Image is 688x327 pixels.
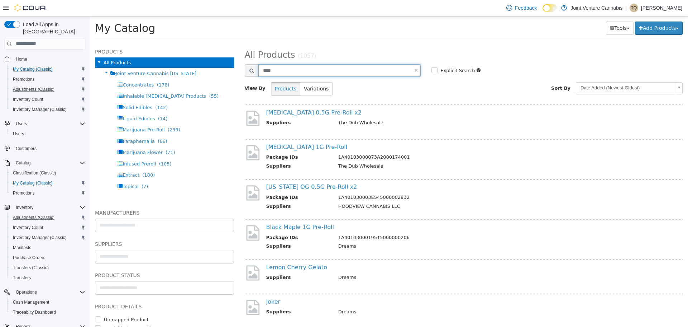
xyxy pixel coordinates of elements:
[68,122,78,127] span: (66)
[630,4,638,12] div: Terrence Quarles
[13,180,53,186] span: My Catalog (Classic)
[76,133,86,139] span: (71)
[7,129,88,139] button: Users
[10,130,27,138] a: Users
[208,36,227,43] small: (1057)
[5,223,144,232] h5: Suppliers
[10,213,85,222] span: Adjustments (Classic)
[33,99,65,105] span: Liquid Edibles
[7,188,88,198] button: Promotions
[243,177,577,186] td: 1A401030003E545000002832
[16,160,30,166] span: Catalog
[177,282,191,289] a: Joker
[70,145,82,150] span: (105)
[13,76,35,82] span: Promotions
[16,205,33,210] span: Inventory
[10,179,85,187] span: My Catalog (Classic)
[631,4,637,12] span: TQ
[243,292,577,301] td: Dreams
[570,4,622,12] p: Joint Venture Cannabis
[7,307,88,317] button: Traceabilty Dashboard
[10,95,85,104] span: Inventory Count
[5,254,144,263] h5: Product Status
[16,289,37,295] span: Operations
[641,4,682,12] p: [PERSON_NAME]
[10,308,85,317] span: Traceabilty Dashboard
[10,263,85,272] span: Transfers (Classic)
[33,88,63,94] span: Solid Edibles
[10,65,85,74] span: My Catalog (Classic)
[177,292,243,301] th: Suppliers
[243,103,577,112] td: The Dub Wholesale
[13,288,40,296] button: Operations
[10,253,85,262] span: Purchase Orders
[33,66,64,71] span: Concentrates
[177,226,243,235] th: Suppliers
[177,218,243,226] th: Package IDs
[243,218,577,226] td: 1A4010300019515000000206
[13,144,85,153] span: Customers
[20,21,85,35] span: Load All Apps in [GEOGRAPHIC_DATA]
[462,69,481,74] span: Sort By
[503,1,540,15] a: Feedback
[13,235,67,240] span: Inventory Manager (Classic)
[13,203,85,212] span: Inventory
[10,243,34,252] a: Manifests
[10,75,38,84] a: Promotions
[155,168,171,185] img: missing-image.png
[515,4,537,11] span: Feedback
[10,189,38,197] a: Promotions
[7,297,88,307] button: Cash Management
[155,69,176,74] span: View By
[13,275,31,281] span: Transfers
[516,5,544,18] button: Tools
[7,84,88,94] button: Adjustments (Classic)
[13,97,43,102] span: Inventory Count
[486,66,593,78] a: Date Added (Newest-Oldest)
[13,120,85,128] span: Users
[10,223,85,232] span: Inventory Count
[5,5,66,18] span: My Catalog
[10,308,59,317] a: Traceabilty Dashboard
[13,55,30,64] a: Home
[177,137,243,146] th: Package IDs
[5,192,144,201] h5: Manufacturers
[10,274,85,282] span: Transfers
[1,119,88,129] button: Users
[16,121,27,127] span: Users
[7,104,88,115] button: Inventory Manager (Classic)
[13,299,49,305] span: Cash Management
[7,233,88,243] button: Inventory Manager (Classic)
[10,223,46,232] a: Inventory Count
[33,167,49,173] span: Topical
[10,179,56,187] a: My Catalog (Classic)
[243,146,577,155] td: The Dub Wholesale
[13,309,65,316] label: Available by Dropship
[7,178,88,188] button: My Catalog (Classic)
[13,120,30,128] button: Users
[1,143,88,154] button: Customers
[177,186,243,195] th: Suppliers
[13,144,39,153] a: Customers
[177,146,243,155] th: Suppliers
[119,77,129,82] span: (55)
[7,253,88,263] button: Purchase Orders
[177,247,238,254] a: Lemon Cherry Gelato
[13,215,54,220] span: Adjustments (Classic)
[1,54,88,64] button: Home
[10,169,59,177] a: Classification (Classic)
[14,4,47,11] img: Cova
[10,130,85,138] span: Users
[33,122,65,127] span: Paraphernalia
[13,225,43,230] span: Inventory Count
[33,77,116,82] span: Inhalable [MEDICAL_DATA] Products
[13,107,67,112] span: Inventory Manager (Classic)
[155,93,171,111] img: missing-image.png
[7,273,88,283] button: Transfers
[177,177,243,186] th: Package IDs
[13,309,56,315] span: Traceabilty Dashboard
[155,248,171,265] img: missing-image.png
[10,75,85,84] span: Promotions
[10,105,70,114] a: Inventory Manager (Classic)
[243,257,577,266] td: Dreams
